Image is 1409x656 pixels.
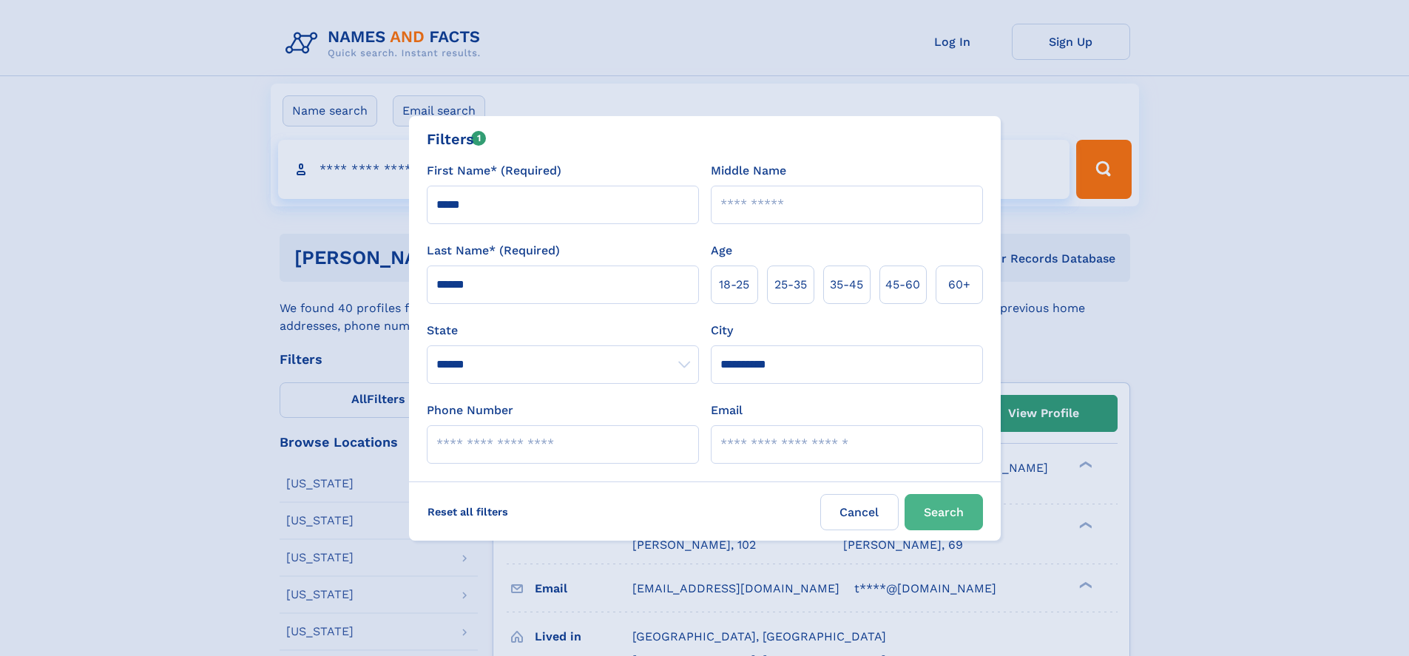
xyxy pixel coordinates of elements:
[427,128,487,150] div: Filters
[418,494,518,530] label: Reset all filters
[885,276,920,294] span: 45‑60
[719,276,749,294] span: 18‑25
[427,322,699,339] label: State
[711,322,733,339] label: City
[711,402,743,419] label: Email
[820,494,899,530] label: Cancel
[427,402,513,419] label: Phone Number
[948,276,970,294] span: 60+
[774,276,807,294] span: 25‑35
[711,162,786,180] label: Middle Name
[711,242,732,260] label: Age
[905,494,983,530] button: Search
[830,276,863,294] span: 35‑45
[427,242,560,260] label: Last Name* (Required)
[427,162,561,180] label: First Name* (Required)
